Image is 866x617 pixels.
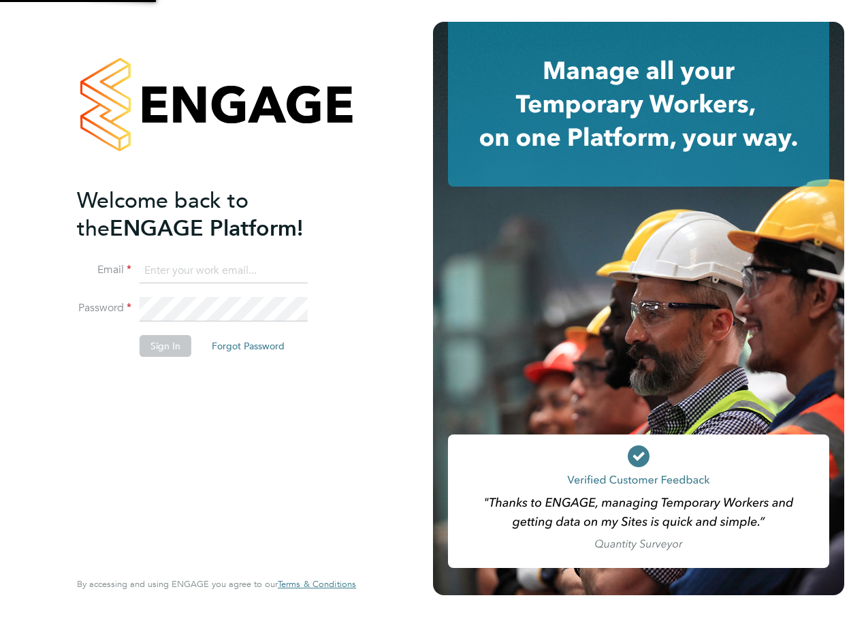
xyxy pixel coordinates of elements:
[77,301,131,315] label: Password
[140,259,308,283] input: Enter your work email...
[77,187,342,242] h2: ENGAGE Platform!
[278,579,356,590] a: Terms & Conditions
[278,578,356,590] span: Terms & Conditions
[77,263,131,277] label: Email
[77,578,356,590] span: By accessing and using ENGAGE you agree to our
[140,335,191,357] button: Sign In
[77,187,248,242] span: Welcome back to the
[201,335,295,357] button: Forgot Password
